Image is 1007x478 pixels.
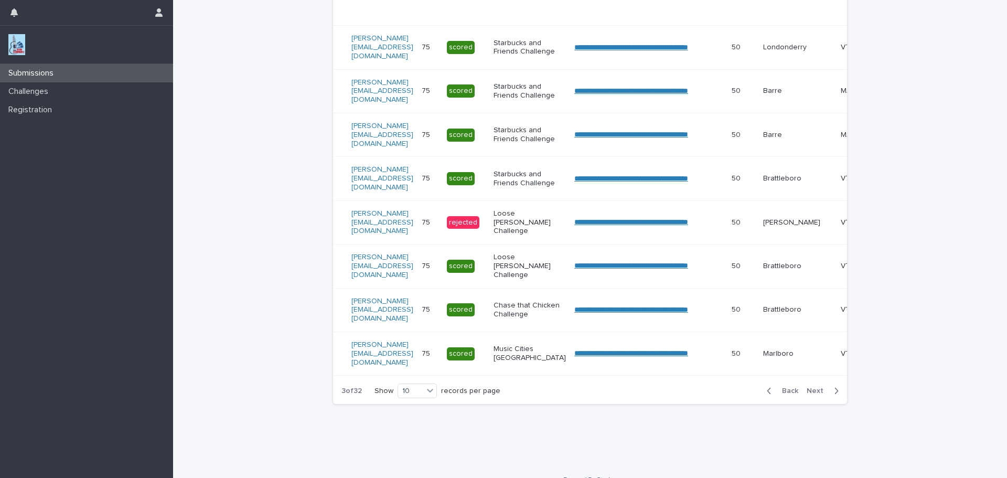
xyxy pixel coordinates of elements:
p: Loose [PERSON_NAME] Challenge [494,209,566,236]
p: Starbucks and Friends Challenge [494,170,566,188]
a: [PERSON_NAME][EMAIL_ADDRESS][DOMAIN_NAME] [351,35,413,60]
a: [PERSON_NAME][EMAIL_ADDRESS][DOMAIN_NAME] [351,253,413,279]
p: VT [841,174,885,183]
p: 50 [732,41,743,52]
a: [PERSON_NAME][EMAIL_ADDRESS][DOMAIN_NAME] [351,166,413,191]
p: 50 [732,84,743,95]
p: 75 [422,303,432,314]
p: Brattleboro [763,174,832,183]
p: Barre [763,87,832,95]
a: [PERSON_NAME][EMAIL_ADDRESS][DOMAIN_NAME] [351,210,413,235]
p: 75 [422,129,432,140]
p: Registration [4,105,60,115]
p: 75 [422,84,432,95]
p: 50 [732,260,743,271]
p: 75 [422,41,432,52]
button: Back [758,386,802,396]
p: Starbucks and Friends Challenge [494,82,566,100]
a: [PERSON_NAME][EMAIL_ADDRESS][DOMAIN_NAME] [351,341,413,366]
p: Londonderry [763,43,832,52]
div: scored [447,260,475,273]
div: scored [447,347,475,360]
p: Starbucks and Friends Challenge [494,126,566,144]
button: Next [802,386,847,396]
div: rejected [447,216,479,229]
p: Chase that Chicken Challenge [494,301,566,319]
p: Barre [763,131,832,140]
a: [PERSON_NAME][EMAIL_ADDRESS][DOMAIN_NAME] [351,298,413,323]
p: Music Cities [GEOGRAPHIC_DATA] [494,345,566,363]
p: VT [841,262,885,271]
div: scored [447,84,475,98]
div: 10 [398,386,423,397]
p: MA [841,131,885,140]
p: [PERSON_NAME] [763,218,832,227]
p: 75 [422,216,432,227]
p: 50 [732,172,743,183]
p: 3 of 32 [333,378,370,404]
div: scored [447,303,475,316]
p: VT [841,349,885,358]
p: 50 [732,129,743,140]
span: Next [807,387,830,395]
p: 50 [732,216,743,227]
p: Brattleboro [763,305,832,314]
p: Loose [PERSON_NAME] Challenge [494,253,566,279]
p: 75 [422,260,432,271]
div: scored [447,41,475,54]
p: 75 [422,172,432,183]
p: Marlboro [763,349,832,358]
p: records per page [441,387,500,396]
p: MA [841,87,885,95]
p: 50 [732,347,743,358]
p: Brattleboro [763,262,832,271]
p: 75 [422,347,432,358]
p: Starbucks and Friends Challenge [494,39,566,57]
a: [PERSON_NAME][EMAIL_ADDRESS][DOMAIN_NAME] [351,122,413,147]
span: Back [776,387,798,395]
div: scored [447,172,475,185]
p: VT [841,218,885,227]
p: Challenges [4,87,57,97]
p: Submissions [4,68,62,78]
a: [PERSON_NAME][EMAIL_ADDRESS][DOMAIN_NAME] [351,79,413,104]
p: VT [841,43,885,52]
img: jxsLJbdS1eYBI7rVAS4p [8,34,25,55]
p: VT [841,305,885,314]
div: scored [447,129,475,142]
p: Show [374,387,393,396]
p: 50 [732,303,743,314]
